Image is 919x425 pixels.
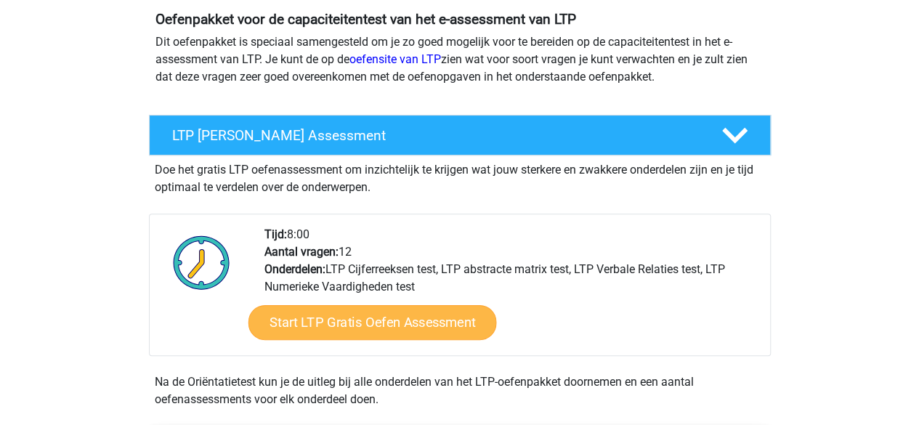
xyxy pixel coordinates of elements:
img: Klok [165,226,238,299]
div: 8:00 12 LTP Cijferreeksen test, LTP abstracte matrix test, LTP Verbale Relaties test, LTP Numerie... [254,226,769,355]
h4: LTP [PERSON_NAME] Assessment [172,127,698,144]
a: LTP [PERSON_NAME] Assessment [143,115,777,155]
b: Aantal vragen: [264,245,339,259]
p: Dit oefenpakket is speciaal samengesteld om je zo goed mogelijk voor te bereiden op de capaciteit... [155,33,764,86]
a: Start LTP Gratis Oefen Assessment [248,305,496,340]
div: Doe het gratis LTP oefenassessment om inzichtelijk te krijgen wat jouw sterkere en zwakkere onder... [149,155,771,196]
div: Na de Oriëntatietest kun je de uitleg bij alle onderdelen van het LTP-oefenpakket doornemen en ee... [149,373,771,408]
b: Tijd: [264,227,287,241]
b: Oefenpakket voor de capaciteitentest van het e-assessment van LTP [155,11,576,28]
b: Onderdelen: [264,262,325,276]
a: oefensite van LTP [349,52,441,66]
